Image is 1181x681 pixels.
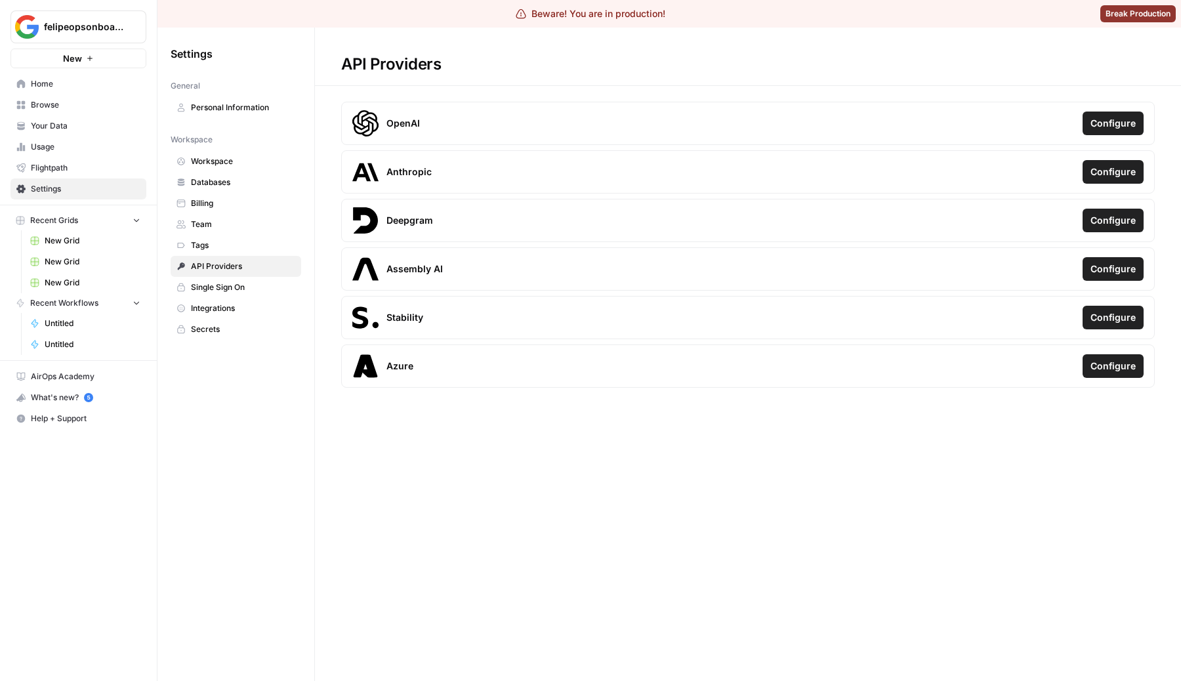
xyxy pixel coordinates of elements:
span: Anthropic [386,165,432,178]
span: API Providers [191,260,295,272]
span: Tags [191,239,295,251]
a: Integrations [171,298,301,319]
span: Databases [191,176,295,188]
span: Break Production [1106,8,1171,20]
span: Configure [1090,360,1136,373]
a: Your Data [10,115,146,136]
a: Personal Information [171,97,301,118]
button: Help + Support [10,408,146,429]
span: Recent Workflows [30,297,98,309]
span: Azure [386,360,413,373]
a: AirOps Academy [10,366,146,387]
div: Beware! You are in production! [516,7,665,20]
span: Workspace [191,155,295,167]
a: Single Sign On [171,277,301,298]
a: Workspace [171,151,301,172]
span: Integrations [191,302,295,314]
img: felipeopsonboarding Logo [15,15,39,39]
span: Team [191,218,295,230]
button: Configure [1083,209,1144,232]
a: API Providers [171,256,301,277]
span: Flightpath [31,162,140,174]
a: Databases [171,172,301,193]
button: Configure [1083,112,1144,135]
span: New [63,52,82,65]
span: New Grid [45,256,140,268]
a: Settings [10,178,146,199]
text: 5 [87,394,90,401]
span: Your Data [31,120,140,132]
span: Browse [31,99,140,111]
span: Configure [1090,214,1136,227]
button: Configure [1083,354,1144,378]
span: Recent Grids [30,215,78,226]
span: Stability [386,311,423,324]
span: Configure [1090,262,1136,276]
button: What's new? 5 [10,387,146,408]
a: Tags [171,235,301,256]
span: Billing [191,197,295,209]
span: Help + Support [31,413,140,424]
span: Secrets [191,323,295,335]
span: Deepgram [386,214,433,227]
a: Usage [10,136,146,157]
a: New Grid [24,272,146,293]
div: API Providers [315,54,468,75]
button: Configure [1083,160,1144,184]
span: Settings [171,46,213,62]
span: Usage [31,141,140,153]
a: Flightpath [10,157,146,178]
span: Workspace [171,134,213,146]
span: Personal Information [191,102,295,113]
a: Browse [10,94,146,115]
a: Untitled [24,334,146,355]
button: Configure [1083,257,1144,281]
button: Recent Workflows [10,293,146,313]
span: Configure [1090,311,1136,324]
button: Break Production [1100,5,1176,22]
span: OpenAI [386,117,420,130]
button: Recent Grids [10,211,146,230]
span: Untitled [45,318,140,329]
span: Assembly AI [386,262,443,276]
span: Settings [31,183,140,195]
span: felipeopsonboarding [44,20,123,33]
span: New Grid [45,235,140,247]
span: Single Sign On [191,281,295,293]
a: Secrets [171,319,301,340]
span: General [171,80,200,92]
a: Billing [171,193,301,214]
a: 5 [84,393,93,402]
span: Configure [1090,117,1136,130]
a: New Grid [24,251,146,272]
span: Untitled [45,339,140,350]
span: Home [31,78,140,90]
a: Home [10,73,146,94]
a: Team [171,214,301,235]
div: What's new? [11,388,146,407]
span: New Grid [45,277,140,289]
button: Configure [1083,306,1144,329]
button: Workspace: felipeopsonboarding [10,10,146,43]
button: New [10,49,146,68]
span: AirOps Academy [31,371,140,382]
a: Untitled [24,313,146,334]
span: Configure [1090,165,1136,178]
a: New Grid [24,230,146,251]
